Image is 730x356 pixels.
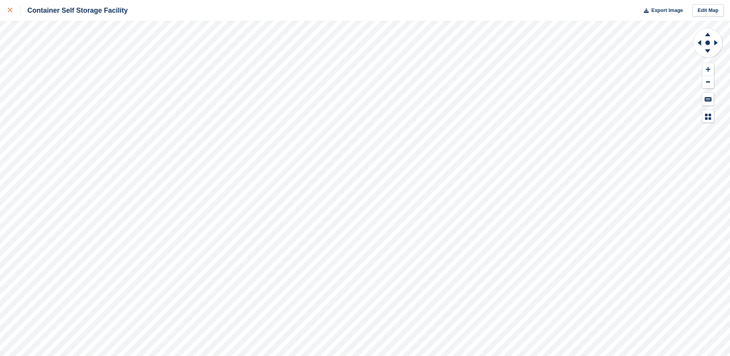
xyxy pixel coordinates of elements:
button: Keyboard Shortcuts [702,93,714,106]
button: Export Image [639,4,683,17]
button: Zoom In [702,63,714,76]
span: Export Image [651,7,683,14]
a: Edit Map [692,4,724,17]
button: Map Legend [702,110,714,123]
div: Container Self Storage Facility [20,6,128,15]
button: Zoom Out [702,76,714,89]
